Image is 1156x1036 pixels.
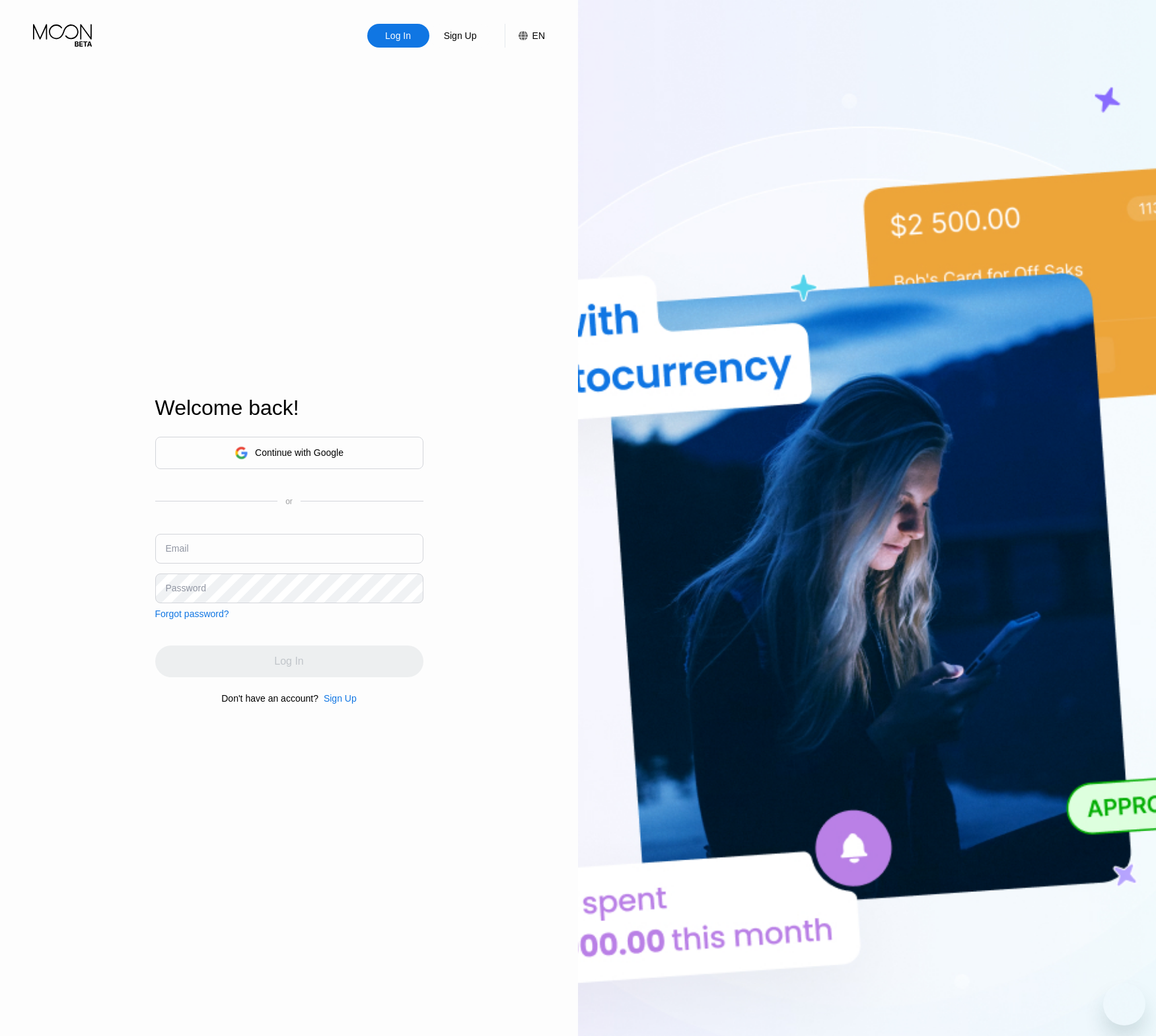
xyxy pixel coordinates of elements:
[285,497,293,506] div: or
[255,447,343,458] div: Continue with Google
[318,693,357,704] div: Sign Up
[155,609,229,619] div: Forgot password?
[532,30,545,41] div: EN
[324,693,357,704] div: Sign Up
[166,583,206,593] div: Password
[429,24,491,48] div: Sign Up
[367,24,429,48] div: Log In
[443,29,478,42] div: Sign Up
[155,437,423,469] div: Continue with Google
[221,693,318,704] div: Don't have an account?
[384,29,412,42] div: Log In
[166,543,189,554] div: Email
[1103,983,1145,1025] iframe: Button to launch messaging window
[155,396,423,420] div: Welcome back!
[505,24,545,48] div: EN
